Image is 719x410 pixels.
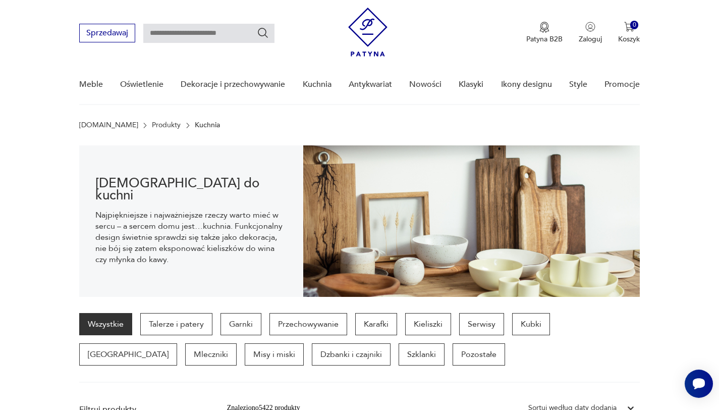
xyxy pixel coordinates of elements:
[349,65,392,104] a: Antykwariat
[585,22,595,32] img: Ikonka użytkownika
[303,145,640,297] img: b2f6bfe4a34d2e674d92badc23dc4074.jpg
[579,22,602,44] button: Zaloguj
[539,22,549,33] img: Ikona medalu
[618,22,640,44] button: 0Koszyk
[604,65,640,104] a: Promocje
[257,27,269,39] button: Szukaj
[245,343,304,366] a: Misy i miski
[140,313,212,335] a: Talerze i patery
[220,313,261,335] a: Garnki
[79,121,138,129] a: [DOMAIN_NAME]
[152,121,181,129] a: Produkty
[405,313,451,335] a: Kieliszki
[95,210,288,265] p: Najpiękniejsze i najważniejsze rzeczy warto mieć w sercu – a sercem domu jest…kuchnia. Funkcjonal...
[79,343,177,366] a: [GEOGRAPHIC_DATA]
[453,343,505,366] a: Pozostałe
[269,313,347,335] a: Przechowywanie
[685,370,713,398] iframe: Smartsupp widget button
[120,65,163,104] a: Oświetlenie
[181,65,285,104] a: Dekoracje i przechowywanie
[303,65,331,104] a: Kuchnia
[459,313,504,335] a: Serwisy
[355,313,397,335] a: Karafki
[501,65,552,104] a: Ikony designu
[459,65,483,104] a: Klasyki
[79,24,135,42] button: Sprzedawaj
[409,65,441,104] a: Nowości
[79,65,103,104] a: Meble
[95,177,288,201] h1: [DEMOGRAPHIC_DATA] do kuchni
[185,343,237,366] a: Mleczniki
[624,22,634,32] img: Ikona koszyka
[195,121,220,129] p: Kuchnia
[312,343,391,366] a: Dzbanki i czajniki
[512,313,550,335] a: Kubki
[569,65,587,104] a: Style
[526,34,563,44] p: Patyna B2B
[526,22,563,44] button: Patyna B2B
[348,8,388,57] img: Patyna - sklep z meblami i dekoracjami vintage
[526,22,563,44] a: Ikona medaluPatyna B2B
[79,30,135,37] a: Sprzedawaj
[618,34,640,44] p: Koszyk
[579,34,602,44] p: Zaloguj
[399,343,445,366] a: Szklanki
[630,21,639,29] div: 0
[79,313,132,335] a: Wszystkie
